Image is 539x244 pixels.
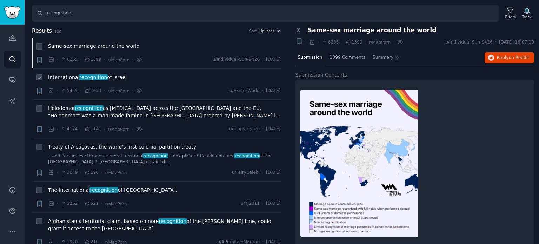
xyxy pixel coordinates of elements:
span: on Reddit [509,55,529,60]
span: [DATE] [266,170,280,176]
span: r/MapPorn [108,127,129,132]
span: · [495,39,497,46]
span: 100 [54,29,61,34]
span: u/ExeterWorld [229,88,260,94]
span: · [262,200,264,207]
input: Search Keyword [32,5,499,22]
span: Holodomor as [MEDICAL_DATA] across the [GEOGRAPHIC_DATA] and the EU. “Holodomor” was a man-made f... [48,105,281,119]
span: · [305,39,307,46]
span: · [262,126,264,132]
span: [DATE] 16:07:10 [499,39,534,46]
img: Same-sex marriage around the world [300,90,418,237]
span: · [80,169,82,176]
span: Afghanistan's territorial claim, based on non- of the [PERSON_NAME] Line, could grant it access t... [48,218,281,232]
span: · [80,87,82,94]
span: 5455 [61,88,78,94]
span: 521 [84,200,99,207]
a: Internationalrecognitionof Israel [48,74,127,81]
span: 1399 [84,57,101,63]
span: recognition [143,153,168,158]
span: 6265 [322,39,339,46]
span: Summary [373,54,393,61]
a: Afghanistan's territorial claim, based on non-recognitionof the [PERSON_NAME] Line, could grant i... [48,218,281,232]
span: · [80,200,82,207]
span: r/MapPorn [105,202,127,206]
span: 6265 [61,57,78,63]
div: Filters [505,14,516,19]
span: · [393,39,394,46]
button: Replyon Reddit [485,52,534,64]
span: · [101,169,102,176]
a: ...and Portuguese thrones, several territorialrecognitions took place: * Castile obtainedrecognit... [48,153,281,165]
span: · [104,126,105,133]
span: Reply [497,55,529,61]
span: · [132,56,133,64]
span: Results [32,27,52,35]
span: [DATE] [266,126,280,132]
span: u/Individual-Sun-9426 [212,57,260,63]
span: · [57,200,58,207]
span: 2262 [61,200,78,207]
span: Submission Contents [295,71,347,79]
span: recognition [74,105,103,111]
span: [DATE] [266,200,280,207]
span: 1141 [84,126,101,132]
a: The internationalrecognitionof [GEOGRAPHIC_DATA]. [48,186,177,194]
span: International of Israel [48,74,127,81]
span: 196 [84,170,99,176]
span: · [262,88,264,94]
a: Treaty of Alcáçovas, the world's first colonial partition treaty [48,143,196,151]
span: u/YJ2011 [241,200,260,207]
span: Upvotes [259,28,274,33]
span: 1623 [84,88,101,94]
span: · [80,56,82,64]
span: 4174 [61,126,78,132]
span: · [262,170,264,176]
span: recognition [234,153,259,158]
span: · [318,39,319,46]
span: · [104,87,105,94]
span: · [57,126,58,133]
a: Holodomorrecognitionas [MEDICAL_DATA] across the [GEOGRAPHIC_DATA] and the EU. “Holodomor” was a ... [48,105,281,119]
img: GummySearch logo [4,6,20,19]
span: 3049 [61,170,78,176]
span: Submission [298,54,322,61]
span: [DATE] [266,88,280,94]
a: Same-sex marriage around the world [48,42,140,50]
span: · [57,87,58,94]
span: r/MapPorn [108,88,129,93]
span: · [80,126,82,133]
span: Same-sex marriage around the world [308,27,437,34]
span: · [104,56,105,64]
span: · [57,56,58,64]
span: 1399 [345,39,362,46]
span: r/MapPorn [369,40,391,45]
span: · [365,39,366,46]
span: r/MapPorn [105,170,127,175]
span: · [341,39,343,46]
button: Upvotes [259,28,281,33]
div: Sort [249,28,257,33]
span: u/Individual-Sun-9426 [445,39,493,46]
span: · [57,169,58,176]
span: The international of [GEOGRAPHIC_DATA]. [48,186,177,194]
button: Track [520,6,534,21]
span: · [132,87,133,94]
span: · [101,200,102,207]
span: recognition [89,187,118,193]
span: · [262,57,264,63]
span: recognition [158,218,187,224]
div: Track [522,14,532,19]
span: u/FairyCelebi [232,170,260,176]
span: r/MapPorn [108,58,129,62]
span: 1399 Comments [330,54,365,61]
span: recognition [79,74,108,80]
span: · [132,126,133,133]
span: [DATE] [266,57,280,63]
span: u/maps_us_eu [229,126,260,132]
